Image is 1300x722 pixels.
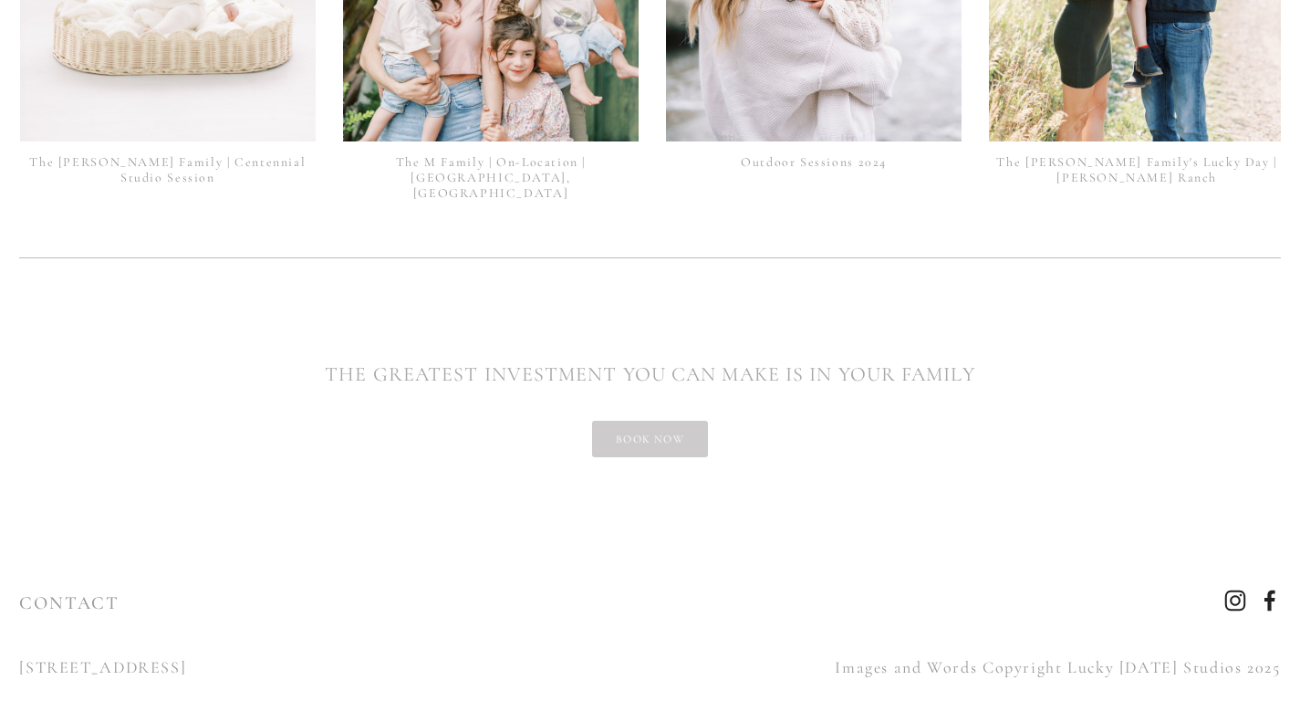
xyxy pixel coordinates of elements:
[19,360,1280,390] h2: THE GREATEST INVESTMENT YOU CAN MAKE IS IN YOUR FAMILY
[29,154,306,185] a: The [PERSON_NAME] Family | Centennial Studio Session
[1224,590,1246,612] a: Instagram
[666,653,1281,682] p: Images and Words Copyright Lucky [DATE] Studios 2025
[19,592,120,614] a: CONTACT
[19,653,634,682] p: [STREET_ADDRESS]
[592,421,708,457] a: book now
[741,154,887,170] a: Outdoor Sessions 2024
[1259,590,1281,612] a: Facebook
[396,154,586,201] a: The M Family | On-Location | [GEOGRAPHIC_DATA], [GEOGRAPHIC_DATA]
[996,154,1277,185] a: The [PERSON_NAME] Family's Lucky Day | [PERSON_NAME] Ranch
